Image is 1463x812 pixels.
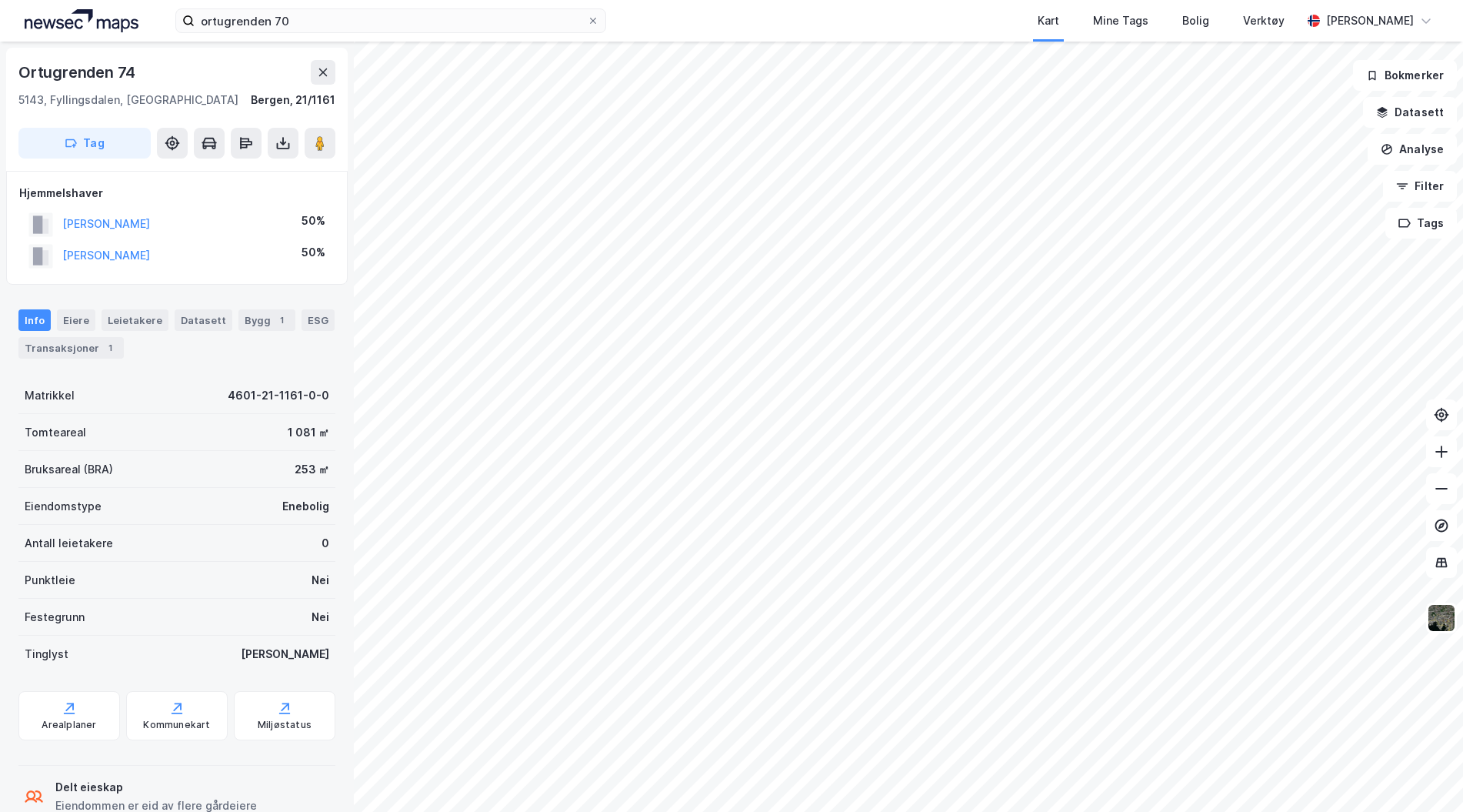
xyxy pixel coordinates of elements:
[1386,738,1463,812] iframe: Chat Widget
[25,571,75,590] div: Punktleie
[1363,97,1457,128] button: Datasett
[1353,60,1457,91] button: Bokmerker
[282,497,329,516] div: Enebolig
[312,608,329,627] div: Nei
[312,571,329,590] div: Nei
[25,497,102,516] div: Eiendomstype
[274,312,289,328] div: 1
[1038,12,1059,30] div: Kart
[18,128,151,159] button: Tag
[18,337,124,359] div: Transaksjoner
[55,778,257,797] div: Delt eieskap
[25,9,138,32] img: logo.a4113a55bc3d86da70a041830d287a7e.svg
[25,645,68,663] div: Tinglyst
[1243,12,1285,30] div: Verktøy
[295,460,329,479] div: 253 ㎡
[102,340,118,356] div: 1
[25,534,113,553] div: Antall leietakere
[228,386,329,405] div: 4601-21-1161-0-0
[25,460,113,479] div: Bruksareal (BRA)
[241,645,329,663] div: [PERSON_NAME]
[288,423,329,442] div: 1 081 ㎡
[25,423,86,442] div: Tomteareal
[42,719,96,731] div: Arealplaner
[143,719,210,731] div: Kommunekart
[195,9,587,32] input: Søk på adresse, matrikkel, gårdeiere, leietakere eller personer
[1427,603,1456,633] img: 9k=
[102,309,168,331] div: Leietakere
[25,608,85,627] div: Festegrunn
[1383,171,1457,202] button: Filter
[238,309,295,331] div: Bygg
[1182,12,1209,30] div: Bolig
[251,91,335,109] div: Bergen, 21/1161
[25,386,75,405] div: Matrikkel
[1368,134,1457,165] button: Analyse
[258,719,312,731] div: Miljøstatus
[18,91,238,109] div: 5143, Fyllingsdalen, [GEOGRAPHIC_DATA]
[18,309,51,331] div: Info
[1386,738,1463,812] div: Kontrollprogram for chat
[18,60,138,85] div: Ortugrenden 74
[1385,208,1457,239] button: Tags
[1093,12,1148,30] div: Mine Tags
[19,184,335,202] div: Hjemmelshaver
[322,534,329,553] div: 0
[302,243,325,262] div: 50%
[175,309,232,331] div: Datasett
[302,309,335,331] div: ESG
[1326,12,1414,30] div: [PERSON_NAME]
[302,212,325,230] div: 50%
[57,309,95,331] div: Eiere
